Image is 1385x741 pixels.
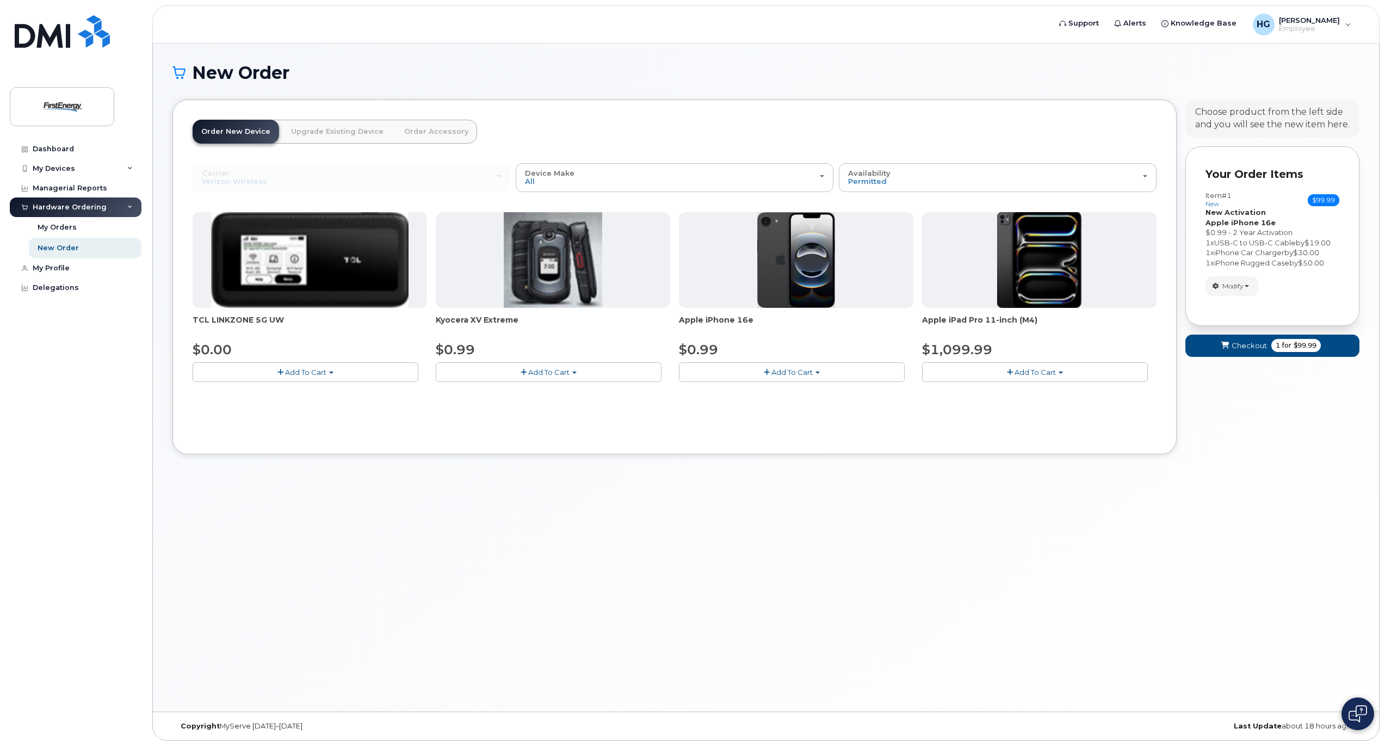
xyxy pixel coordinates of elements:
[1222,191,1232,200] span: #1
[679,314,913,336] div: Apple iPhone 16e
[679,362,905,381] button: Add To Cart
[525,177,535,186] span: All
[1214,248,1284,257] span: iPhone Car Charger
[1293,248,1319,257] span: $30.00
[848,177,887,186] span: Permitted
[525,169,574,177] span: Device Make
[1304,238,1331,247] span: $19.00
[1205,238,1339,248] div: x by
[997,212,1081,308] img: ipad_pro_11_m4.png
[1195,106,1350,131] div: Choose product from the left side and you will see the new item here.
[1349,705,1367,723] img: Open chat
[436,362,661,381] button: Add To Cart
[1214,258,1289,267] span: iPhone Rugged Case
[1205,192,1232,207] h3: Item
[1205,276,1258,295] button: Modify
[436,342,475,357] span: $0.99
[285,368,326,376] span: Add To Cart
[528,368,570,376] span: Add To Cart
[679,342,718,357] span: $0.99
[516,163,833,192] button: Device Make All
[771,368,813,376] span: Add To Cart
[172,722,568,731] div: MyServe [DATE]–[DATE]
[1205,258,1339,268] div: x by
[848,169,891,177] span: Availability
[1294,341,1316,350] span: $99.99
[1205,218,1276,227] strong: Apple iPhone 16e
[504,212,602,308] img: xvextreme.gif
[1205,200,1219,208] small: new
[193,342,232,357] span: $0.00
[1205,248,1210,257] span: 1
[193,314,427,336] div: TCL LINKZONE 5G UW
[1185,335,1359,357] button: Checkout 1 for $99.99
[1205,166,1339,182] p: Your Order Items
[282,120,392,144] a: Upgrade Existing Device
[1232,341,1267,351] span: Checkout
[1205,238,1210,247] span: 1
[757,212,836,308] img: iphone16e.png
[436,314,670,336] div: Kyocera XV Extreme
[1308,194,1339,206] span: $99.99
[1205,227,1339,238] div: $0.99 - 2 Year Activation
[1280,341,1294,350] span: for
[172,63,1359,82] h1: New Order
[1214,238,1296,247] span: USB-C to USB-C Cable
[1205,208,1266,217] strong: New Activation
[922,342,992,357] span: $1,099.99
[1234,722,1282,730] strong: Last Update
[181,722,220,730] strong: Copyright
[1015,368,1056,376] span: Add To Cart
[1205,258,1210,267] span: 1
[1205,248,1339,258] div: x by
[1276,341,1280,350] span: 1
[964,722,1359,731] div: about 18 hours ago
[839,163,1157,192] button: Availability Permitted
[922,362,1148,381] button: Add To Cart
[1298,258,1324,267] span: $50.00
[211,212,409,308] img: linkzone5g.png
[1222,281,1244,291] span: Modify
[193,362,418,381] button: Add To Cart
[193,120,279,144] a: Order New Device
[922,314,1157,336] div: Apple iPad Pro 11-inch (M4)
[395,120,477,144] a: Order Accessory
